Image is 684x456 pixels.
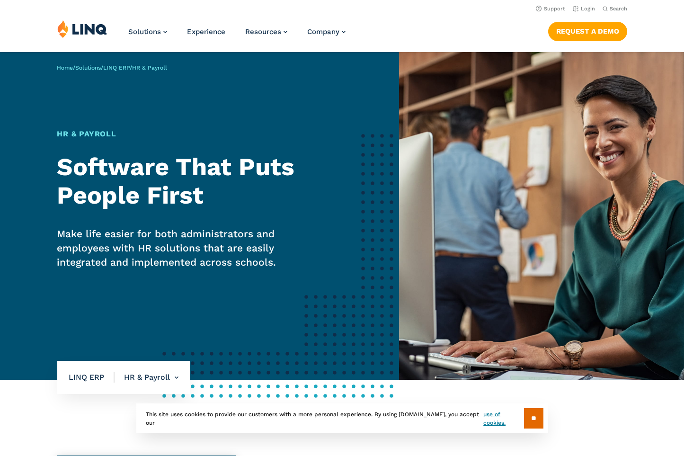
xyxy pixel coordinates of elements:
[103,64,130,71] a: LINQ ERP
[128,27,161,36] span: Solutions
[75,64,101,71] a: Solutions
[307,27,339,36] span: Company
[187,27,225,36] a: Experience
[128,20,346,51] nav: Primary Navigation
[57,152,294,210] strong: Software That Puts People First
[548,22,627,41] a: Request a Demo
[57,128,326,140] h1: HR & Payroll
[483,410,524,427] a: use of cookies.
[610,6,627,12] span: Search
[536,6,565,12] a: Support
[603,5,627,12] button: Open Search Bar
[307,27,346,36] a: Company
[573,6,595,12] a: Login
[69,372,115,383] span: LINQ ERP
[548,20,627,41] nav: Button Navigation
[136,403,548,433] div: This site uses cookies to provide our customers with a more personal experience. By using [DOMAIN...
[57,64,73,71] a: Home
[399,52,684,380] img: ERP HR Banner
[57,227,326,269] p: Make life easier for both administrators and employees with HR solutions that are easily integrat...
[128,27,167,36] a: Solutions
[132,64,167,71] span: HR & Payroll
[245,27,281,36] span: Resources
[245,27,287,36] a: Resources
[57,20,107,38] img: LINQ | K‑12 Software
[57,64,167,71] span: / / /
[115,361,178,394] li: HR & Payroll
